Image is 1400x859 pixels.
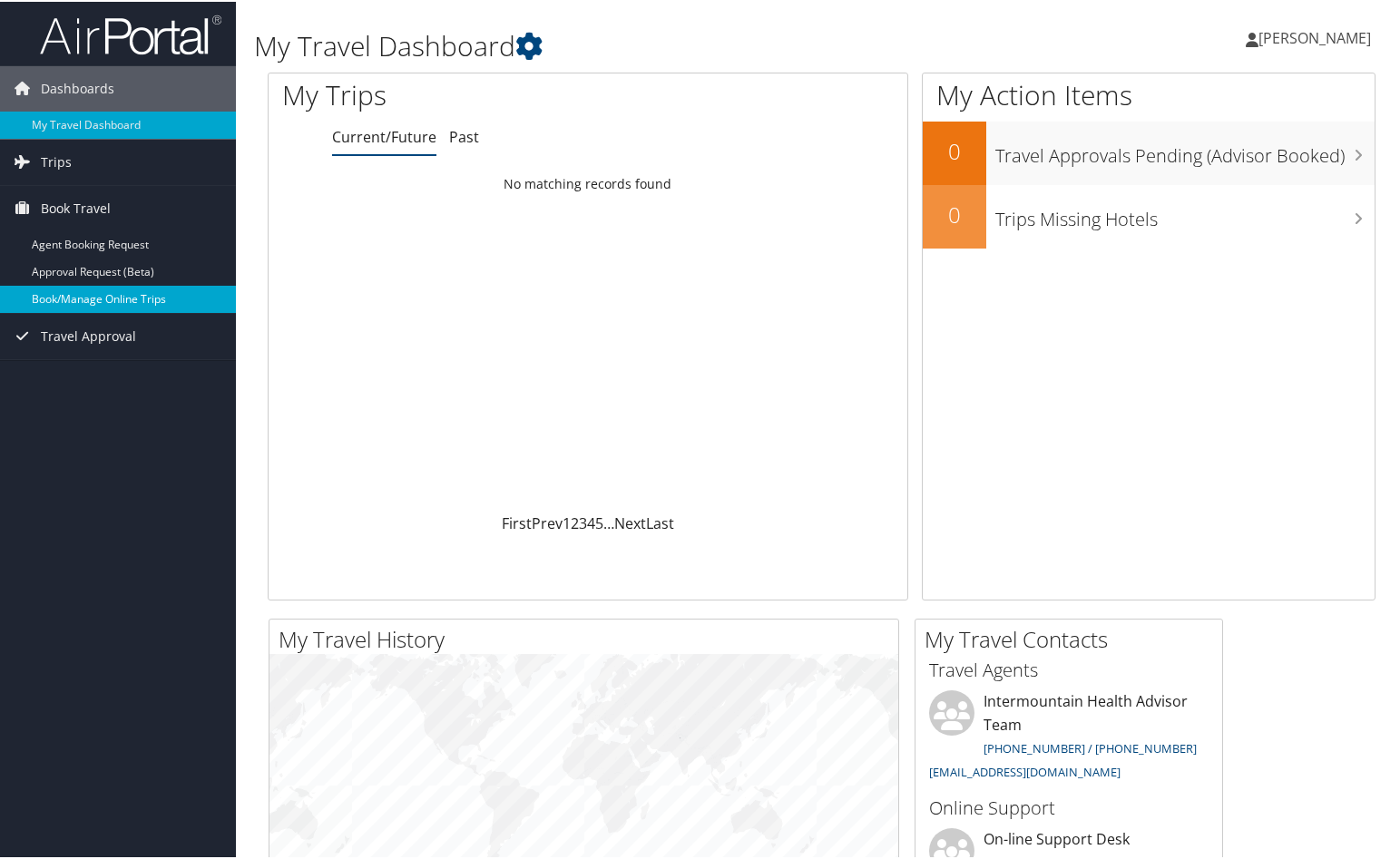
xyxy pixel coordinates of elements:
[41,184,111,229] span: Book Travel
[614,512,646,532] a: Next
[923,198,986,229] h2: 0
[929,656,1209,681] h3: Travel Agents
[929,762,1121,778] a: [EMAIL_ADDRESS][DOMAIN_NAME]
[923,183,1375,247] a: 0Trips Missing Hotels
[995,196,1375,230] h3: Trips Missing Hotels
[646,512,674,532] a: Last
[923,74,1375,112] h1: My Action Items
[929,794,1209,819] h3: Online Support
[332,125,436,145] a: Current/Future
[984,738,1197,755] a: [PHONE_NUMBER] / [PHONE_NUMBER]
[571,512,579,532] a: 2
[579,512,587,532] a: 3
[279,622,898,653] h2: My Travel History
[254,25,1011,63] h1: My Travel Dashboard
[502,512,532,532] a: First
[923,120,1375,183] a: 0Travel Approvals Pending (Advisor Booked)
[41,138,72,183] span: Trips
[449,125,479,145] a: Past
[595,512,603,532] a: 5
[269,166,907,199] td: No matching records found
[995,132,1375,167] h3: Travel Approvals Pending (Advisor Booked)
[41,312,136,357] span: Travel Approval
[563,512,571,532] a: 1
[923,134,986,165] h2: 0
[1246,9,1389,63] a: [PERSON_NAME]
[603,512,614,532] span: …
[1258,26,1371,46] span: [PERSON_NAME]
[41,64,114,110] span: Dashboards
[40,12,221,54] img: airportal-logo.png
[925,622,1222,653] h2: My Travel Contacts
[920,688,1218,786] li: Intermountain Health Advisor Team
[587,512,595,532] a: 4
[282,74,628,112] h1: My Trips
[532,512,563,532] a: Prev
